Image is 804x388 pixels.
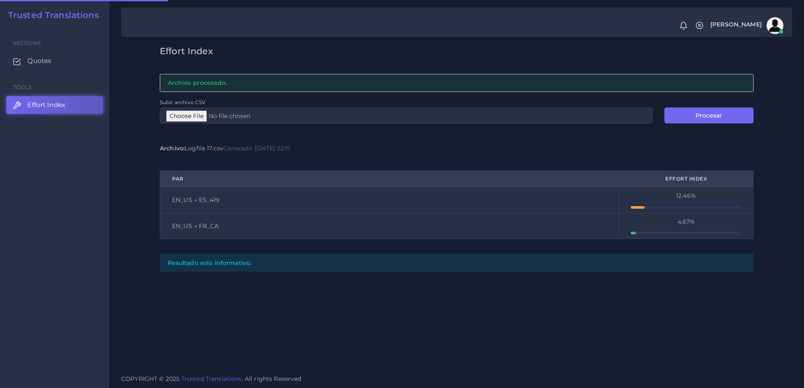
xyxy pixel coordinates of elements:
div: Resultado solo informativo. [160,254,754,272]
div: Generado: [DATE] 22:17 [223,144,291,152]
a: Trusted Translations [2,10,99,20]
strong: Archivo: [160,144,185,152]
h3: Effort Index [160,46,754,56]
th: Par [160,170,619,187]
a: Trusted Translations [181,375,242,383]
img: avatar [767,17,783,34]
div: Logfile 17.csv [160,144,223,152]
span: Quotes [27,56,51,66]
th: Effort Index [619,170,754,187]
span: Tools [13,84,32,90]
td: EN_US → FR_CA [160,213,619,239]
span: COPYRIGHT © 2025 [121,375,301,383]
a: Quotes [6,52,103,70]
a: [PERSON_NAME]avatar [706,17,786,34]
span: , All rights Reserved [242,375,301,383]
div: Archivo procesado. [160,74,754,92]
button: Procesar [664,107,754,123]
span: [PERSON_NAME] [710,21,762,27]
div: 12.46% [631,191,741,200]
td: EN_US → ES_419 [160,187,619,213]
label: Subir archivo CSV [160,99,205,106]
div: 4.67% [631,218,741,226]
a: Effort Index [6,96,103,114]
span: Sections [13,40,41,46]
span: Effort Index [27,100,65,110]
